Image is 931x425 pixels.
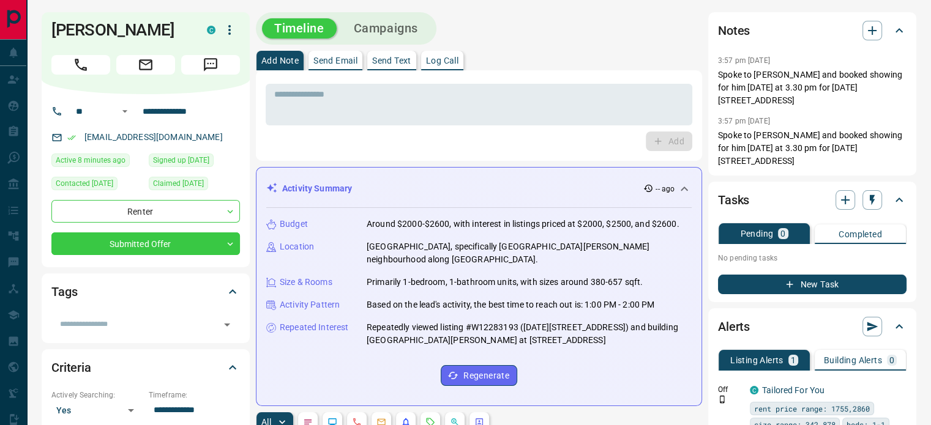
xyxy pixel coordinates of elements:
[282,182,352,195] p: Activity Summary
[718,16,907,45] div: Notes
[51,401,143,420] div: Yes
[266,177,692,200] div: Activity Summary-- ago
[153,154,209,166] span: Signed up [DATE]
[426,56,458,65] p: Log Call
[750,386,758,394] div: condos.ca
[441,365,517,386] button: Regenerate
[51,200,240,223] div: Renter
[149,390,240,401] p: Timeframe:
[367,321,692,347] p: Repeatedly viewed listing #W12283193 ([DATE][STREET_ADDRESS]) and building [GEOGRAPHIC_DATA][PERS...
[718,117,770,125] p: 3:57 pm [DATE]
[149,153,240,171] div: Tue Oct 07 2025
[718,21,750,40] h2: Notes
[367,298,654,311] p: Based on the lead's activity, the best time to reach out is: 1:00 PM - 2:00 PM
[740,229,773,238] p: Pending
[51,55,110,75] span: Call
[207,26,215,34] div: condos.ca
[56,177,113,190] span: Contacted [DATE]
[656,183,675,194] p: -- ago
[367,218,679,231] p: Around $2000-$2600, with interest in listings priced at $2000, $2500, and $2600.
[181,55,240,75] span: Message
[51,277,240,306] div: Tags
[791,356,796,364] p: 1
[51,358,91,377] h2: Criteria
[718,129,907,168] p: Spoke to [PERSON_NAME] and booked showing for him [DATE] at 3.30 pm for [DATE][STREET_ADDRESS]
[780,229,785,238] p: 0
[84,132,223,142] a: [EMAIL_ADDRESS][DOMAIN_NAME]
[824,356,882,364] p: Building Alerts
[280,276,332,289] p: Size & Rooms
[718,317,750,336] h2: Alerts
[718,275,907,294] button: New Task
[51,353,240,382] div: Criteria
[51,153,143,171] div: Sun Oct 12 2025
[262,18,337,39] button: Timeline
[754,402,870,415] span: rent price range: 1755,2860
[718,185,907,215] div: Tasks
[718,68,907,107] p: Spoke to [PERSON_NAME] and booked showing for him [DATE] at 3.30 pm for [DATE][STREET_ADDRESS]
[280,218,308,231] p: Budget
[718,249,907,267] p: No pending tasks
[56,154,125,166] span: Active 8 minutes ago
[51,20,189,40] h1: [PERSON_NAME]
[718,395,727,404] svg: Push Notification Only
[367,240,692,266] p: [GEOGRAPHIC_DATA], specifically [GEOGRAPHIC_DATA][PERSON_NAME] neighbourhood along [GEOGRAPHIC_DA...
[372,56,411,65] p: Send Text
[839,230,882,238] p: Completed
[367,276,643,289] p: Primarily 1-bedroom, 1-bathroom units, with sizes around 380-657 sqft.
[718,56,770,65] p: 3:57 pm [DATE]
[718,190,749,210] h2: Tasks
[730,356,783,364] p: Listing Alerts
[51,282,77,301] h2: Tags
[51,232,240,255] div: Submitted Offer
[342,18,430,39] button: Campaigns
[762,385,824,395] a: Tailored For You
[51,390,143,401] p: Actively Searching:
[280,240,314,253] p: Location
[51,177,143,194] div: Tue Oct 07 2025
[67,133,76,142] svg: Email Verified
[280,298,340,311] p: Activity Pattern
[889,356,894,364] p: 0
[718,384,742,395] p: Off
[718,312,907,341] div: Alerts
[261,56,299,65] p: Add Note
[153,177,204,190] span: Claimed [DATE]
[219,316,236,333] button: Open
[116,55,175,75] span: Email
[313,56,357,65] p: Send Email
[280,321,348,334] p: Repeated Interest
[149,177,240,194] div: Tue Oct 07 2025
[118,104,132,119] button: Open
